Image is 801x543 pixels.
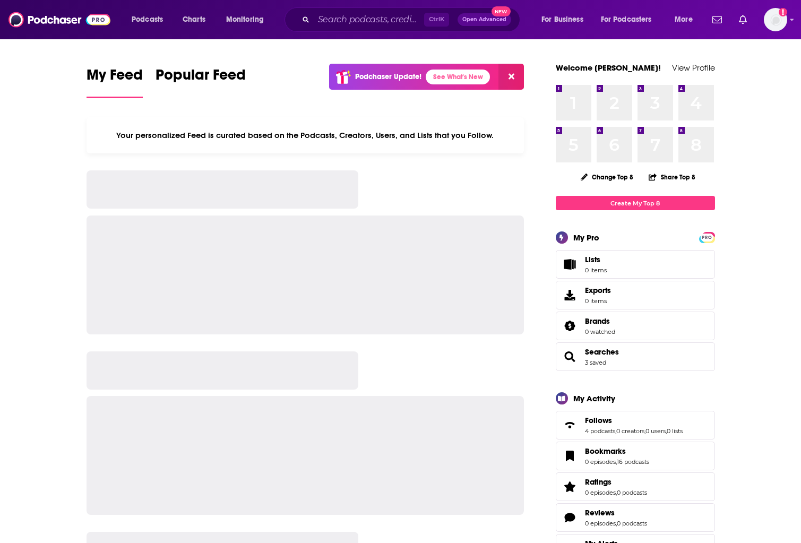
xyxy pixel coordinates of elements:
span: Reviews [585,508,615,518]
span: Follows [585,416,612,425]
span: Searches [556,342,715,371]
span: Lists [585,255,607,264]
button: Share Top 8 [648,167,696,187]
div: Your personalized Feed is curated based on the Podcasts, Creators, Users, and Lists that you Follow. [87,117,524,153]
a: 0 episodes [585,520,616,527]
a: Ratings [585,477,647,487]
span: Charts [183,12,205,27]
span: Follows [556,411,715,439]
button: open menu [124,11,177,28]
p: Podchaser Update! [355,72,421,81]
span: Podcasts [132,12,163,27]
span: Brands [585,316,610,326]
a: View Profile [672,63,715,73]
a: 0 users [645,427,666,435]
a: 0 episodes [585,458,616,466]
span: Ratings [585,477,611,487]
a: 0 lists [667,427,683,435]
span: My Feed [87,66,143,90]
div: My Activity [573,393,615,403]
button: open menu [534,11,597,28]
span: Exports [585,286,611,295]
span: PRO [701,234,713,242]
span: Bookmarks [585,446,626,456]
span: Ctrl K [424,13,449,27]
span: , [644,427,645,435]
span: Logged in as sbisang [764,8,787,31]
a: Welcome [PERSON_NAME]! [556,63,661,73]
span: , [615,427,616,435]
a: Bookmarks [585,446,649,456]
img: Podchaser - Follow, Share and Rate Podcasts [8,10,110,30]
a: Exports [556,281,715,309]
span: Ratings [556,472,715,501]
a: Popular Feed [156,66,246,98]
button: open menu [667,11,706,28]
button: open menu [594,11,667,28]
span: Popular Feed [156,66,246,90]
span: Brands [556,312,715,340]
a: Reviews [585,508,647,518]
a: 0 podcasts [617,489,647,496]
span: Bookmarks [556,442,715,470]
span: New [492,6,511,16]
span: Exports [559,288,581,303]
a: Brands [559,318,581,333]
span: 0 items [585,266,607,274]
a: 0 watched [585,328,615,335]
a: See What's New [426,70,490,84]
a: Bookmarks [559,449,581,463]
span: For Podcasters [601,12,652,27]
a: Follows [559,418,581,433]
div: My Pro [573,232,599,243]
a: Lists [556,250,715,279]
a: Show notifications dropdown [708,11,726,29]
span: Monitoring [226,12,264,27]
a: 16 podcasts [617,458,649,466]
svg: Add a profile image [779,8,787,16]
a: Follows [585,416,683,425]
input: Search podcasts, credits, & more... [314,11,424,28]
a: PRO [701,233,713,241]
a: 0 creators [616,427,644,435]
a: Ratings [559,479,581,494]
a: 4 podcasts [585,427,615,435]
a: Reviews [559,510,581,525]
span: Open Advanced [462,17,506,22]
span: Reviews [556,503,715,532]
a: Searches [559,349,581,364]
button: Open AdvancedNew [458,13,511,26]
span: More [675,12,693,27]
a: 0 episodes [585,489,616,496]
a: 0 podcasts [617,520,647,527]
span: 0 items [585,297,611,305]
span: , [616,489,617,496]
button: Show profile menu [764,8,787,31]
a: My Feed [87,66,143,98]
span: Lists [585,255,600,264]
span: , [616,520,617,527]
img: User Profile [764,8,787,31]
a: Searches [585,347,619,357]
span: , [616,458,617,466]
button: Change Top 8 [574,170,640,184]
span: Lists [559,257,581,272]
a: 3 saved [585,359,606,366]
a: Charts [176,11,212,28]
span: , [666,427,667,435]
button: open menu [219,11,278,28]
span: For Business [541,12,583,27]
a: Show notifications dropdown [735,11,751,29]
div: Search podcasts, credits, & more... [295,7,530,32]
a: Brands [585,316,615,326]
a: Create My Top 8 [556,196,715,210]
